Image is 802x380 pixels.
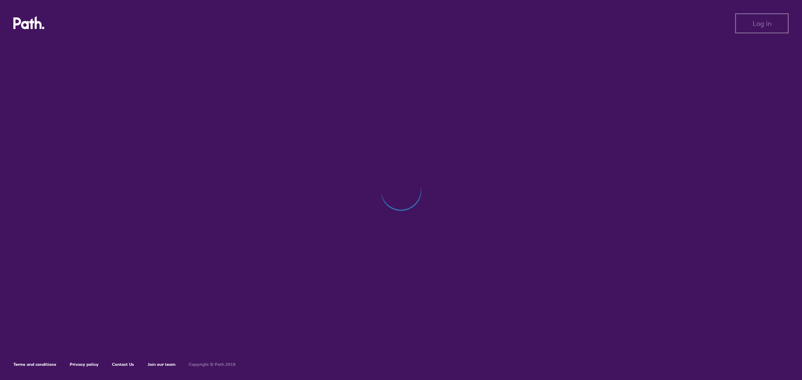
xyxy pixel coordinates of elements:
[112,362,134,367] a: Contact Us
[70,362,99,367] a: Privacy policy
[753,20,772,27] span: Log in
[147,362,175,367] a: Join our team
[189,362,236,367] h6: Copyright © Path 2018
[13,362,56,367] a: Terms and conditions
[735,13,789,33] button: Log in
